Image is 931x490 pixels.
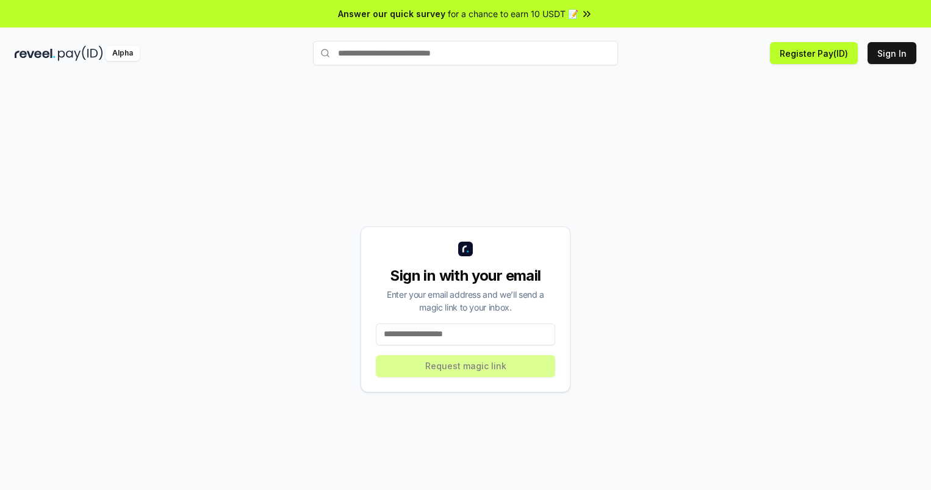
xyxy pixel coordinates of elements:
img: logo_small [458,242,473,256]
span: Answer our quick survey [338,7,445,20]
button: Sign In [868,42,916,64]
div: Sign in with your email [376,266,555,286]
button: Register Pay(ID) [770,42,858,64]
div: Enter your email address and we’ll send a magic link to your inbox. [376,288,555,314]
div: Alpha [106,46,140,61]
span: for a chance to earn 10 USDT 📝 [448,7,578,20]
img: pay_id [58,46,103,61]
img: reveel_dark [15,46,56,61]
